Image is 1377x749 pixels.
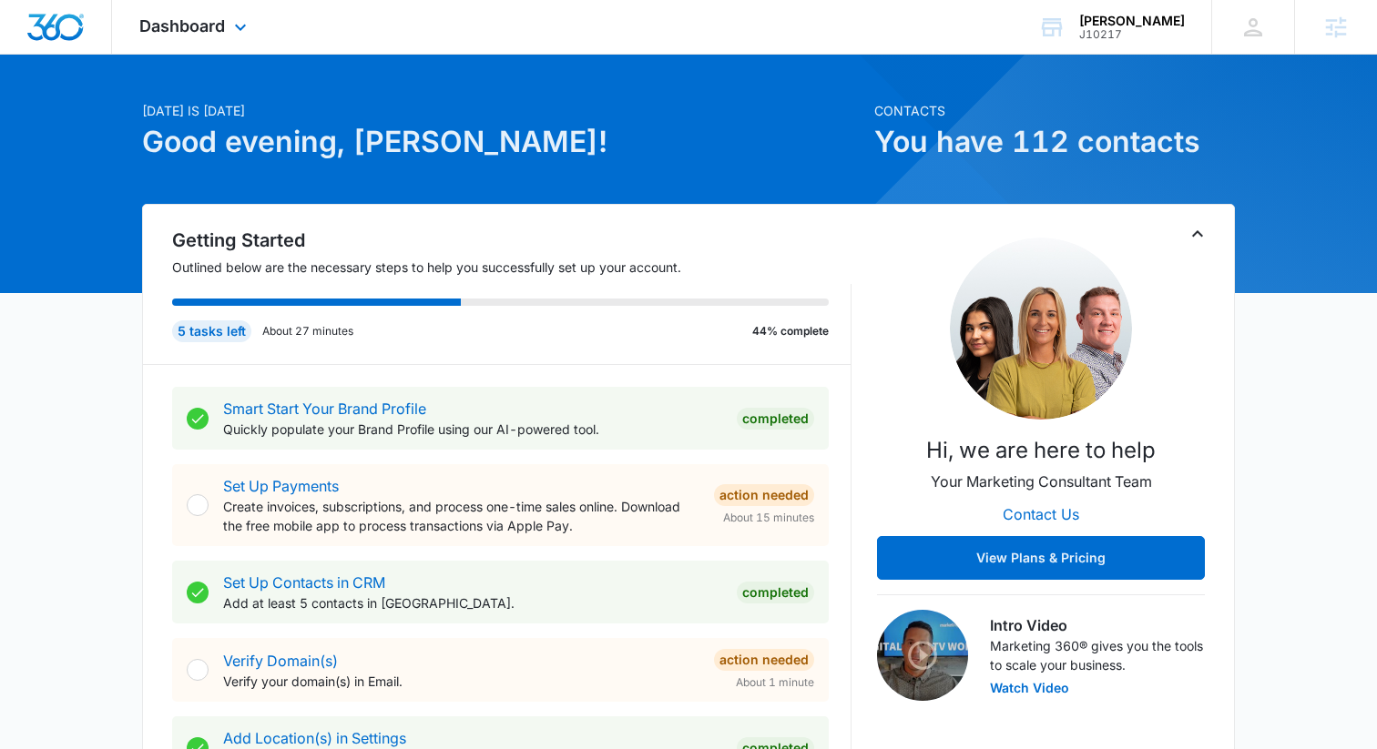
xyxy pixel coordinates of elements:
[139,16,225,35] span: Dashboard
[172,320,251,342] div: 5 tasks left
[874,120,1235,164] h1: You have 112 contacts
[736,674,814,691] span: About 1 minute
[172,227,852,254] h2: Getting Started
[142,120,863,164] h1: Good evening, [PERSON_NAME]!
[172,258,852,277] p: Outlined below are the necessary steps to help you successfully set up your account.
[223,729,406,747] a: Add Location(s) in Settings
[931,471,1152,492] p: Your Marketing Consultant Team
[223,477,339,495] a: Set Up Payments
[223,497,699,535] p: Create invoices, subscriptions, and process one-time sales online. Download the free mobile app t...
[990,614,1205,636] h3: Intro Video
[223,593,722,612] p: Add at least 5 contacts in [GEOGRAPHIC_DATA].
[877,536,1205,580] button: View Plans & Pricing
[926,434,1156,467] p: Hi, we are here to help
[714,484,814,506] div: Action Needed
[223,573,385,592] a: Set Up Contacts in CRM
[990,682,1069,694] button: Watch Video
[262,323,353,339] p: About 27 minutes
[142,101,863,120] p: [DATE] is [DATE]
[223,672,699,691] p: Verify your domain(s) in Email.
[223,652,338,670] a: Verify Domain(s)
[874,101,1235,120] p: Contacts
[223,400,426,418] a: Smart Start Your Brand Profile
[737,582,814,603] div: Completed
[723,510,814,526] span: About 15 minutes
[1079,28,1185,41] div: account id
[223,420,722,439] p: Quickly populate your Brand Profile using our AI-powered tool.
[877,610,968,701] img: Intro Video
[984,492,1097,536] button: Contact Us
[1187,223,1209,245] button: Toggle Collapse
[1079,14,1185,28] div: account name
[752,323,829,339] p: 44% complete
[737,408,814,430] div: Completed
[990,636,1205,674] p: Marketing 360® gives you the tools to scale your business.
[714,649,814,671] div: Action Needed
